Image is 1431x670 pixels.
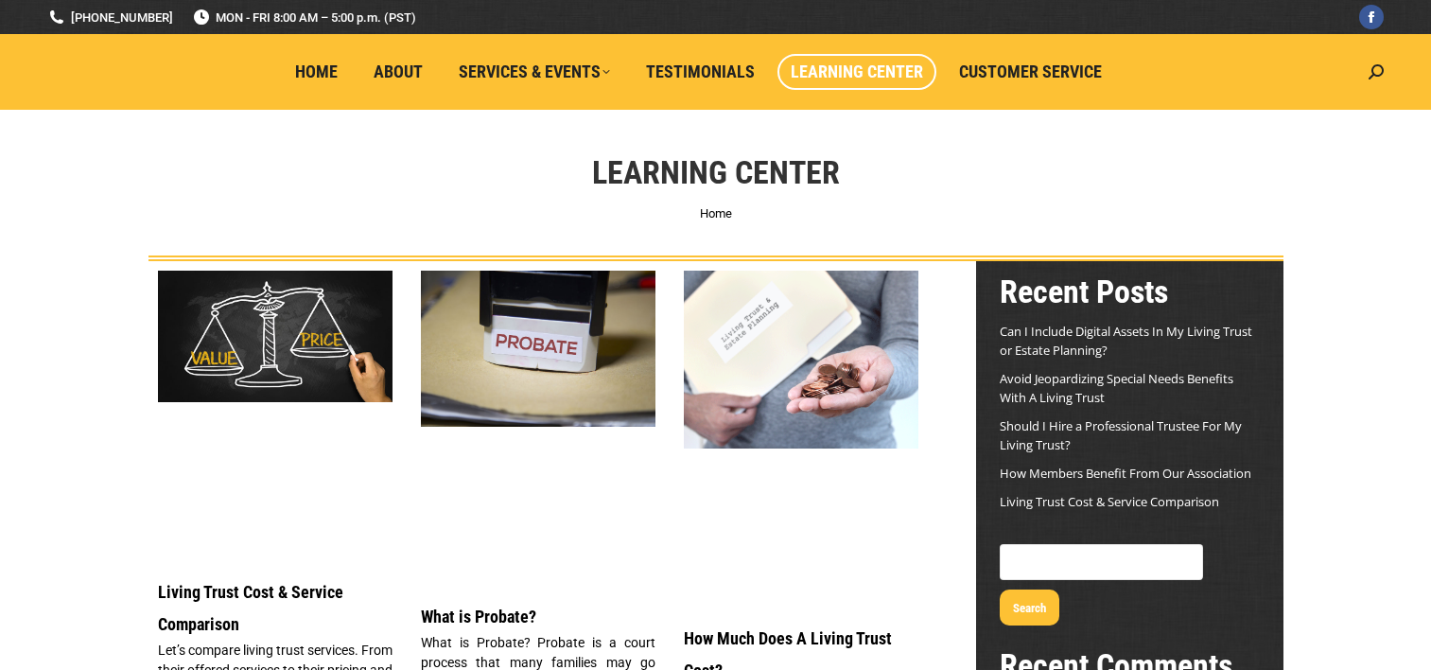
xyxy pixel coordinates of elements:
a: Customer Service [946,54,1115,90]
span: Customer Service [959,62,1102,82]
a: Can I Include Digital Assets In My Living Trust or Estate Planning? [1000,323,1252,359]
a: Living Trust Cost & Service Comparison [1000,493,1219,510]
span: Services & Events [459,62,610,82]
a: Home [282,54,351,90]
a: Living Trust Cost & Service Comparison [158,582,343,634]
a: Facebook page opens in new window [1359,5,1384,29]
a: Testimonials [633,54,768,90]
a: Avoid Jeopardizing Special Needs Benefits With A Living Trust [1000,370,1233,406]
a: How Members Benefit From Our Association [1000,465,1251,482]
span: Learning Center [791,62,923,82]
span: About [374,62,423,82]
span: MON - FRI 8:00 AM – 5:00 p.m. (PST) [192,9,416,26]
span: Home [295,62,338,82]
a: Should I Hire a Professional Trustee For My Living Trust? [1000,417,1242,453]
img: Living Trust Service and Price Comparison Blog Image [158,271,393,402]
img: What is Probate? [421,271,655,427]
a: About [360,54,436,90]
a: Living Trust Service and Price Comparison Blog Image [158,271,393,557]
a: Home [700,206,732,220]
img: Living Trust Cost [684,271,918,449]
h2: Recent Posts [1000,271,1260,312]
a: [PHONE_NUMBER] [47,9,173,26]
span: Testimonials [646,62,755,82]
a: What is Probate? [421,271,655,582]
a: What is Probate? [421,607,536,626]
h1: Learning Center [592,151,840,193]
button: Search [1000,590,1059,626]
a: Living Trust Cost [684,271,918,604]
a: Learning Center [777,54,936,90]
